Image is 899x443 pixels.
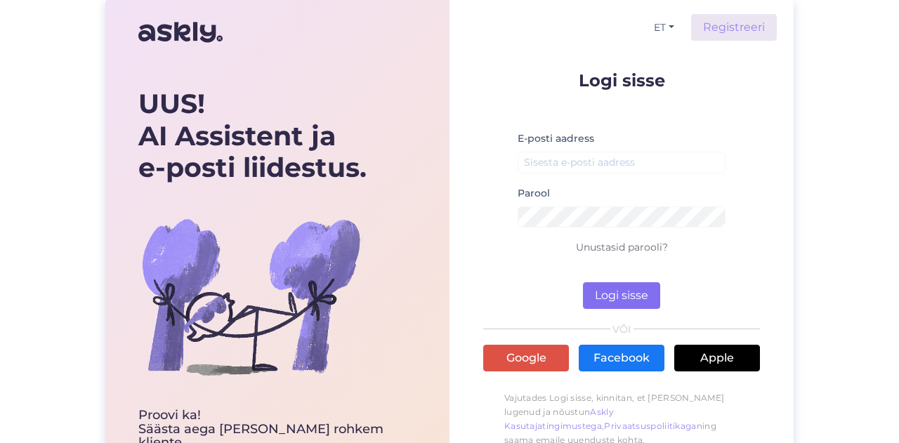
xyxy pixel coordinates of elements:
[518,152,726,173] input: Sisesta e-posti aadress
[579,345,664,371] a: Facebook
[138,88,416,184] div: UUS! AI Assistent ja e-posti liidestus.
[518,131,594,146] label: E-posti aadress
[138,15,223,49] img: Askly
[674,345,760,371] a: Apple
[604,421,696,431] a: Privaatsuspoliitikaga
[691,14,777,41] a: Registreeri
[583,282,660,309] button: Logi sisse
[138,184,363,409] img: bg-askly
[483,345,569,371] a: Google
[576,241,668,253] a: Unustasid parooli?
[518,186,550,201] label: Parool
[648,18,680,38] button: ET
[483,72,760,89] p: Logi sisse
[610,324,634,334] span: VÕI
